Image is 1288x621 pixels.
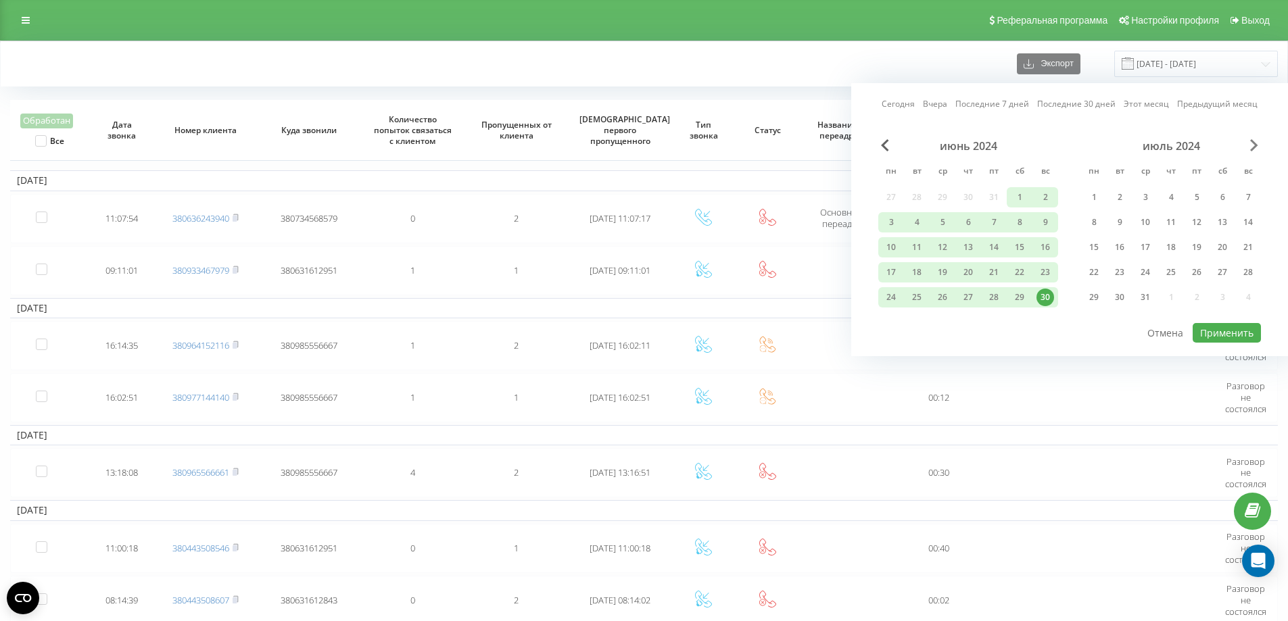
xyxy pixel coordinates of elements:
div: 24 [1137,264,1154,281]
span: [DATE] 08:14:02 [590,594,650,606]
div: сб 6 июля 2024 г. [1210,187,1235,207]
div: 21 [985,264,1003,281]
span: [DATE] 09:11:01 [590,264,650,276]
button: Применить [1193,323,1261,343]
div: 23 [1036,264,1054,281]
div: пт 26 июля 2024 г. [1184,262,1210,282]
span: Экспорт [1034,59,1074,69]
div: вт 18 июня 2024 г. [904,262,930,282]
a: 380965566661 [172,466,229,478]
span: Куда звонили [268,125,350,136]
div: 2 [1111,189,1128,206]
span: 4 [410,466,415,478]
div: вт 2 июля 2024 г. [1107,187,1132,207]
div: ср 24 июля 2024 г. [1132,262,1158,282]
div: 24 [882,289,900,306]
div: 5 [934,214,951,231]
div: 29 [1085,289,1103,306]
span: 1 [514,264,519,276]
span: 380631612951 [281,542,337,554]
span: Пропущенных от клиента [476,120,557,141]
div: сб 1 июня 2024 г. [1007,187,1032,207]
span: Разговор не состоялся [1225,455,1266,491]
div: 8 [1011,214,1028,231]
div: Open Intercom Messenger [1242,545,1274,577]
div: пт 21 июня 2024 г. [981,262,1007,282]
div: вт 16 июля 2024 г. [1107,237,1132,257]
div: 22 [1011,264,1028,281]
span: [DATE] 11:00:18 [590,542,650,554]
div: 21 [1239,239,1257,256]
span: 380985556667 [281,391,337,403]
div: сб 8 июня 2024 г. [1007,212,1032,232]
div: чт 18 июля 2024 г. [1158,237,1184,257]
td: 11:07:54 [90,194,153,243]
span: 1 [514,542,519,554]
td: 16:02:51 [90,373,153,422]
td: 09:11:01 [90,246,153,295]
a: Предыдущий месяц [1177,97,1258,110]
abbr: среда [932,162,953,182]
div: ср 12 июня 2024 г. [930,237,955,257]
div: сб 15 июня 2024 г. [1007,237,1032,257]
abbr: четверг [1161,162,1181,182]
abbr: понедельник [881,162,901,182]
div: 19 [1188,239,1206,256]
div: 14 [1239,214,1257,231]
div: сб 29 июня 2024 г. [1007,287,1032,307]
div: 16 [1111,239,1128,256]
div: 25 [1162,264,1180,281]
span: Количество попыток связаться с клиентом [373,114,454,146]
span: [DEMOGRAPHIC_DATA] первого пропущенного [579,114,661,146]
div: 29 [1011,289,1028,306]
div: вт 23 июля 2024 г. [1107,262,1132,282]
div: 18 [1162,239,1180,256]
div: сб 27 июля 2024 г. [1210,262,1235,282]
div: 3 [882,214,900,231]
span: 2 [514,339,519,351]
a: Последние 30 дней [1037,97,1116,110]
div: 3 [1137,189,1154,206]
div: 10 [882,239,900,256]
span: Номер клиента [165,125,246,136]
span: [DATE] 13:16:51 [590,466,650,478]
div: 28 [985,289,1003,306]
div: пт 28 июня 2024 г. [981,287,1007,307]
a: 380964152116 [172,339,229,351]
abbr: пятница [984,162,1004,182]
span: Дата звонка [99,120,145,141]
td: 16:14:35 [90,321,153,370]
span: Настройки профиля [1131,15,1219,26]
div: вт 4 июня 2024 г. [904,212,930,232]
td: [DATE] [10,170,1278,191]
div: 17 [882,264,900,281]
div: 6 [959,214,977,231]
span: 380985556667 [281,339,337,351]
div: пн 22 июля 2024 г. [1081,262,1107,282]
div: чт 27 июня 2024 г. [955,287,981,307]
div: 13 [959,239,977,256]
div: ср 3 июля 2024 г. [1132,187,1158,207]
div: 22 [1085,264,1103,281]
span: 0 [410,212,415,224]
div: ср 31 июля 2024 г. [1132,287,1158,307]
td: [DATE] [10,500,1278,520]
div: 27 [1214,264,1231,281]
button: Экспорт [1017,53,1080,74]
a: Вчера [923,97,947,110]
div: 14 [985,239,1003,256]
abbr: вторник [907,162,927,182]
div: 9 [1111,214,1128,231]
div: 13 [1214,214,1231,231]
abbr: суббота [1009,162,1030,182]
div: 5 [1188,189,1206,206]
div: ср 19 июня 2024 г. [930,262,955,282]
div: вт 9 июля 2024 г. [1107,212,1132,232]
abbr: воскресенье [1035,162,1055,182]
div: чт 6 июня 2024 г. [955,212,981,232]
a: 380443508607 [172,594,229,606]
div: 1 [1011,189,1028,206]
span: 1 [410,339,415,351]
div: 1 [1085,189,1103,206]
div: пн 10 июня 2024 г. [878,237,904,257]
